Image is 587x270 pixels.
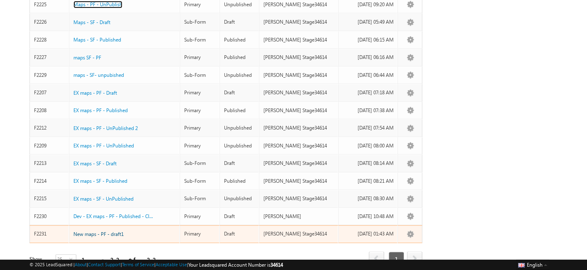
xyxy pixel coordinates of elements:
[369,252,384,265] a: prev
[263,107,334,114] div: [PERSON_NAME] Stage34614
[34,230,66,238] div: F2231
[73,54,101,61] a: maps SF - PF
[73,1,122,7] span: Maps - PF - UnPublish
[34,124,66,132] div: F2212
[73,19,110,25] span: Maps - SF - Draft
[34,195,66,202] div: F2215
[34,213,66,220] div: F2230
[184,18,216,26] div: Sub-Form
[184,142,216,150] div: Primary
[184,54,216,61] div: Primary
[73,177,127,185] a: EX maps - SF - Published
[73,196,134,202] span: EX maps - SF - UnPublished
[263,124,334,132] div: [PERSON_NAME] Stage34614
[184,124,216,132] div: Primary
[389,252,404,266] span: 1
[73,71,124,79] a: maps - SF- unpubished
[184,107,216,114] div: Primary
[75,262,87,267] a: About
[270,262,283,268] span: 34614
[73,72,124,78] span: maps - SF- unpubished
[407,252,422,265] a: next
[73,19,110,26] a: Maps - SF - Draft
[343,230,394,238] div: [DATE] 01:43 AM
[184,160,216,167] div: Sub-Form
[224,107,256,114] div: Published
[122,262,154,267] a: Terms of Service
[343,177,394,185] div: [DATE] 08:21 AM
[73,107,128,113] span: EX maps - PF - Published
[343,142,394,150] div: [DATE] 08:00 AM
[343,18,394,26] div: [DATE] 05:49 AM
[73,89,117,97] a: EX maps - PF - Draft
[184,230,216,238] div: Primary
[343,195,394,202] div: [DATE] 08:30 AM
[73,125,138,131] span: EX maps - PF - UnPublished 2
[263,142,334,150] div: [PERSON_NAME] Stage34614
[34,1,66,8] div: F2225
[184,89,216,96] div: Primary
[263,36,334,44] div: [PERSON_NAME] Stage34614
[224,213,256,220] div: Draft
[224,230,256,238] div: Draft
[73,178,127,184] span: EX maps - SF - Published
[73,142,134,150] a: EX maps - PF - UnPublished
[56,255,69,264] span: 25
[224,177,256,185] div: Published
[343,36,394,44] div: [DATE] 06:15 AM
[263,213,334,220] div: [PERSON_NAME]
[73,231,124,237] span: New maps - PF - draft1
[343,71,394,79] div: [DATE] 06:44 AM
[184,177,216,185] div: Sub-Form
[343,1,394,8] div: [DATE] 09:20 AM
[224,54,256,61] div: Published
[184,195,216,202] div: Sub-Form
[29,261,283,269] span: © 2025 LeadSquared | | | | |
[343,54,394,61] div: [DATE] 06:16 AM
[184,71,216,79] div: Sub-Form
[73,1,122,8] a: Maps - PF - UnPublish
[224,142,256,150] div: Unpublished
[527,262,543,268] span: English
[34,89,66,96] div: F2207
[184,1,216,8] div: Primary
[263,160,334,167] div: [PERSON_NAME] Stage34614
[73,36,121,44] a: Maps - SF - Published
[407,251,422,265] span: next
[343,124,394,132] div: [DATE] 07:54 AM
[184,213,216,220] div: Primary
[34,71,66,79] div: F2229
[73,213,158,219] span: Dev - EX maps - PF - Published - Clone
[34,36,66,44] div: F2228
[263,18,334,26] div: [PERSON_NAME] Stage34614
[73,37,121,43] span: Maps - SF - Published
[224,71,256,79] div: Unpublished
[263,230,334,238] div: [PERSON_NAME] Stage34614
[73,107,128,114] a: EX maps - PF - Published
[224,124,256,132] div: Unpublished
[34,107,66,114] div: F2208
[263,71,334,79] div: [PERSON_NAME] Stage34614
[188,262,283,268] span: Your Leadsquared Account Number is
[224,18,256,26] div: Draft
[73,160,117,167] a: EX maps - SF - Draft
[343,107,394,114] div: [DATE] 07:38 AM
[34,160,66,167] div: F2213
[34,142,66,150] div: F2209
[88,262,121,267] a: Contact Support
[516,260,549,270] button: English
[224,160,256,167] div: Draft
[73,213,156,220] a: Dev - EX maps - PF - Published - Clone
[343,89,394,96] div: [DATE] 07:18 AM
[263,177,334,185] div: [PERSON_NAME] Stage34614
[82,255,158,264] div: 1 - 22 of 22
[34,54,66,61] div: F2227
[224,195,256,202] div: Unpublished
[29,255,49,263] div: Show
[73,195,134,203] a: EX maps - SF - UnPublished
[263,89,334,96] div: [PERSON_NAME] Stage34614
[34,18,66,26] div: F2226
[263,1,334,8] div: [PERSON_NAME] Stage34614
